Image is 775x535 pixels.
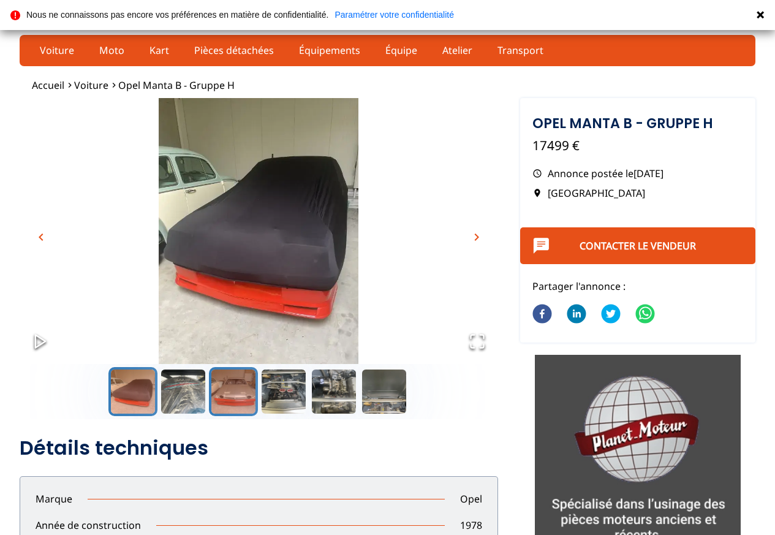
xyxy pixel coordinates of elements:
a: Kart [142,40,177,61]
button: linkedin [567,297,586,333]
button: Contacter le vendeur [520,227,756,264]
button: twitter [601,297,621,333]
a: Paramétrer votre confidentialité [335,10,454,19]
img: image [20,98,498,364]
a: Pièces détachées [186,40,282,61]
button: facebook [532,297,552,333]
p: 17499 € [532,137,744,154]
button: whatsapp [635,297,655,333]
p: Nous ne connaissons pas encore vos préférences en matière de confidentialité. [26,10,328,19]
h1: Opel Manta B - Gruppe H [532,116,744,130]
button: chevron_right [467,228,486,246]
button: Open Fullscreen [456,321,498,364]
a: Moto [91,40,132,61]
button: chevron_left [32,228,50,246]
div: Go to Slide 1 [20,98,498,364]
button: Go to Slide 5 [309,367,358,416]
a: Équipe [377,40,425,61]
p: 1978 [445,518,497,532]
a: Équipements [291,40,368,61]
button: Play or Pause Slideshow [20,321,61,364]
button: Go to Slide 1 [108,367,157,416]
h2: Détails techniques [20,436,498,460]
p: Opel [445,492,497,506]
span: chevron_left [34,230,48,245]
a: Voiture [74,78,108,92]
p: Annonce postée le [DATE] [532,167,744,180]
p: Année de construction [20,518,156,532]
button: Go to Slide 3 [209,367,258,416]
div: Thumbnail Navigation [20,367,498,416]
a: Opel Manta B - Gruppe H [118,78,235,92]
p: Partager l'annonce : [532,279,744,293]
a: Transport [490,40,551,61]
p: [GEOGRAPHIC_DATA] [532,186,744,200]
a: Atelier [434,40,480,61]
p: Marque [20,492,88,506]
button: Go to Slide 4 [259,367,308,416]
a: Accueil [32,78,64,92]
span: chevron_right [469,230,484,245]
a: Voiture [32,40,82,61]
button: Go to Slide 6 [360,367,409,416]
button: Go to Slide 2 [159,367,208,416]
a: Contacter le vendeur [580,239,696,252]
